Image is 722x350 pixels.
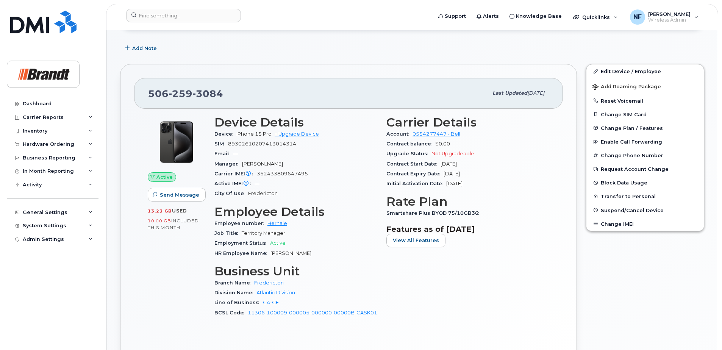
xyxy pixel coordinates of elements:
h3: Rate Plan [386,195,549,208]
a: Hernale [267,220,287,226]
span: Territory Manager [242,230,285,236]
span: [DATE] [446,181,463,186]
span: Add Note [132,45,157,52]
span: Not Upgradeable [431,151,474,156]
span: Contract Expiry Date [386,171,444,177]
span: Device [214,131,236,137]
span: [PERSON_NAME] [270,250,311,256]
span: used [172,208,187,214]
a: Alerts [471,9,504,24]
span: Active [270,240,286,246]
span: BCSL Code [214,310,248,316]
button: Change IMEI [586,217,704,231]
a: Fredericton [254,280,284,286]
h3: Device Details [214,116,377,129]
button: Send Message [148,188,206,202]
a: Support [433,9,471,24]
span: 506 [148,88,223,99]
button: Add Roaming Package [586,78,704,94]
span: View All Features [393,237,439,244]
span: 10.00 GB [148,218,171,223]
button: Change SIM Card [586,108,704,121]
span: Alerts [483,12,499,20]
span: [PERSON_NAME] [242,161,283,167]
span: Smartshare Plus BYOD 75/10GB36 [386,210,483,216]
span: Account [386,131,413,137]
button: Change Plan / Features [586,121,704,135]
button: Block Data Usage [586,176,704,189]
span: included this month [148,218,199,230]
span: Contract balance [386,141,435,147]
button: Add Note [120,41,163,55]
a: 11306-100009-000005-000000-00000B-CASK01 [248,310,377,316]
span: City Of Use [214,191,248,196]
span: $0.00 [435,141,450,147]
span: SIM [214,141,228,147]
span: Add Roaming Package [592,84,661,91]
span: 3084 [192,88,223,99]
a: Edit Device / Employee [586,64,704,78]
button: Change Phone Number [586,148,704,162]
button: Request Account Change [586,162,704,176]
span: Upgrade Status [386,151,431,156]
span: Change Plan / Features [601,125,663,131]
span: [DATE] [527,90,544,96]
span: [DATE] [444,171,460,177]
button: Suspend/Cancel Device [586,203,704,217]
span: iPhone 15 Pro [236,131,272,137]
span: Suspend/Cancel Device [601,207,664,213]
img: iPhone_15_Pro_Black.png [154,119,199,165]
h3: Employee Details [214,205,377,219]
div: Quicklinks [568,9,623,25]
span: Branch Name [214,280,254,286]
span: Initial Activation Date [386,181,446,186]
button: Enable Call Forwarding [586,135,704,148]
span: Carrier IMEI [214,171,257,177]
a: 0554277447 - Bell [413,131,460,137]
span: — [233,151,238,156]
span: 89302610207413014314 [228,141,296,147]
span: Manager [214,161,242,167]
span: Fredericton [248,191,278,196]
span: [PERSON_NAME] [648,11,691,17]
span: 352433809647495 [257,171,308,177]
button: View All Features [386,234,445,247]
button: Reset Voicemail [586,94,704,108]
span: Support [445,12,466,20]
span: Last updated [492,90,527,96]
span: Employment Status [214,240,270,246]
span: Knowledge Base [516,12,562,20]
a: Knowledge Base [504,9,567,24]
span: — [255,181,259,186]
span: Quicklinks [582,14,610,20]
span: Email [214,151,233,156]
span: 259 [169,88,192,99]
h3: Carrier Details [386,116,549,129]
input: Find something... [126,9,241,22]
span: Employee number [214,220,267,226]
span: Active IMEI [214,181,255,186]
div: Noah Fouillard [625,9,704,25]
span: Division Name [214,290,256,295]
span: Wireless Admin [648,17,691,23]
span: Line of Business [214,300,263,305]
span: Active [156,173,173,181]
span: 13.23 GB [148,208,172,214]
h3: Features as of [DATE] [386,225,549,234]
span: Job Title [214,230,242,236]
span: NF [633,12,642,22]
a: + Upgrade Device [275,131,319,137]
button: Transfer to Personal [586,189,704,203]
span: Send Message [160,191,199,198]
span: Enable Call Forwarding [601,139,662,145]
h3: Business Unit [214,264,377,278]
a: Atlantic Division [256,290,295,295]
span: HR Employee Name [214,250,270,256]
span: Contract Start Date [386,161,441,167]
span: [DATE] [441,161,457,167]
a: CA-CF [263,300,279,305]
